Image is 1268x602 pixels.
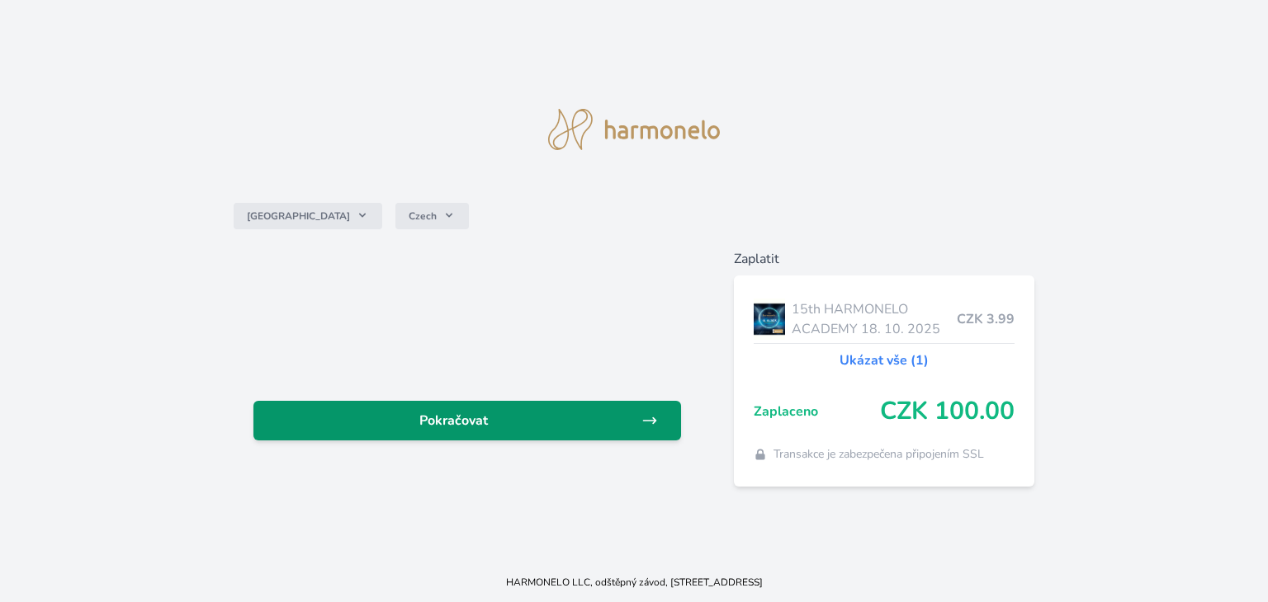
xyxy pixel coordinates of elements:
img: AKADEMIE_2025_virtual_1080x1080_ticket-lo.jpg [754,299,785,340]
h6: Zaplatit [734,249,1034,269]
button: Czech [395,203,469,229]
button: [GEOGRAPHIC_DATA] [234,203,382,229]
a: Ukázat vše (1) [840,350,929,370]
span: Transakce je zabezpečena připojením SSL [774,446,984,463]
span: CZK 100.00 [880,397,1015,426]
img: logo.svg [548,109,720,150]
span: CZK 3.99 [957,309,1015,329]
span: Czech [409,209,437,223]
span: 15th HARMONELO ACADEMY 18. 10. 2025 [792,299,957,339]
span: [GEOGRAPHIC_DATA] [247,209,350,223]
span: Pokračovat [267,411,641,430]
a: Pokračovat [253,401,681,440]
span: Zaplaceno [754,402,880,421]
